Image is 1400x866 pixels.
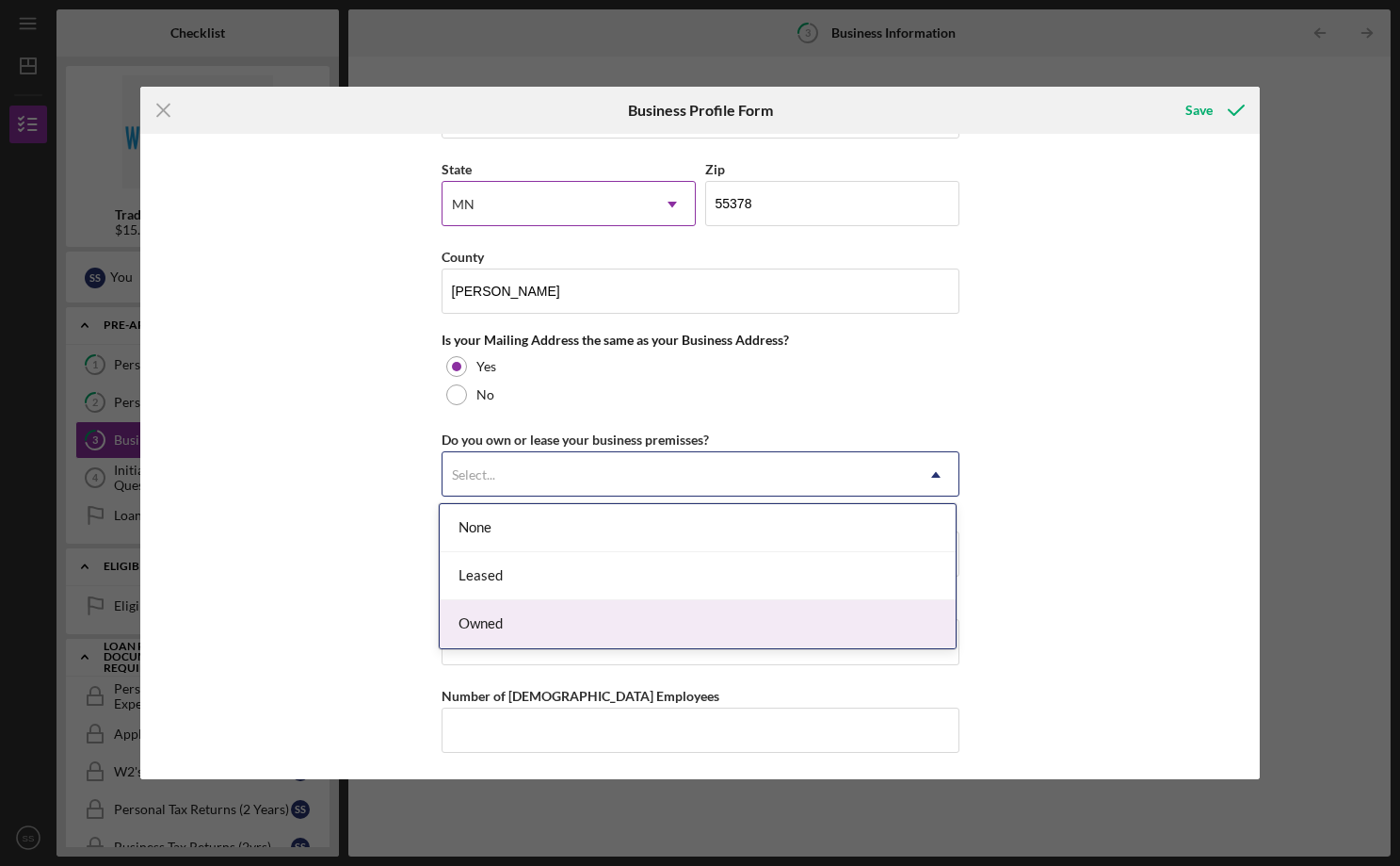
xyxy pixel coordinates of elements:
[476,359,496,374] label: Yes
[452,197,475,212] div: MN
[705,161,725,177] label: Zip
[1185,91,1213,129] div: Save
[442,688,719,704] label: Number of [DEMOGRAPHIC_DATA] Employees
[442,249,484,265] label: County
[1167,91,1260,129] button: Save
[476,387,494,402] label: No
[442,333,959,348] div: Is your Mailing Address the same as your Business Address?
[440,600,956,648] div: Owned
[440,504,956,552] div: None
[452,467,495,482] div: Select...
[628,102,773,119] h6: Business Profile Form
[440,552,956,600] div: Leased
